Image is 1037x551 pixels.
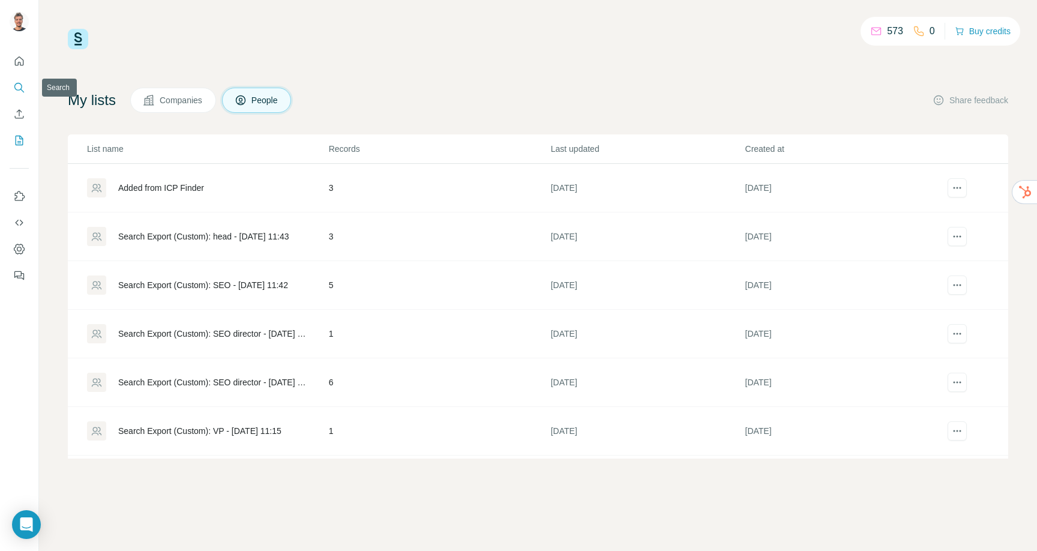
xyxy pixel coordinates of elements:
[745,164,939,212] td: [DATE]
[745,261,939,310] td: [DATE]
[87,143,328,155] p: List name
[745,212,939,261] td: [DATE]
[745,456,939,504] td: [DATE]
[328,358,550,407] td: 6
[10,265,29,286] button: Feedback
[948,178,967,197] button: actions
[948,324,967,343] button: actions
[10,238,29,260] button: Dashboard
[328,407,550,456] td: 1
[328,164,550,212] td: 3
[948,275,967,295] button: actions
[745,143,939,155] p: Created at
[550,456,745,504] td: [DATE]
[10,185,29,207] button: Use Surfe on LinkedIn
[328,456,550,504] td: 1
[933,94,1008,106] button: Share feedback
[948,373,967,392] button: actions
[160,94,203,106] span: Companies
[328,310,550,358] td: 1
[68,29,88,49] img: Surfe Logo
[550,164,745,212] td: [DATE]
[328,261,550,310] td: 5
[948,227,967,246] button: actions
[10,12,29,31] img: Avatar
[328,212,550,261] td: 3
[948,421,967,441] button: actions
[118,279,288,291] div: Search Export (Custom): SEO - [DATE] 11:42
[745,407,939,456] td: [DATE]
[550,212,745,261] td: [DATE]
[118,328,308,340] div: Search Export (Custom): SEO director - [DATE] 11:24
[551,143,744,155] p: Last updated
[930,24,935,38] p: 0
[10,77,29,98] button: Search
[955,23,1011,40] button: Buy credits
[10,50,29,72] button: Quick start
[550,261,745,310] td: [DATE]
[745,358,939,407] td: [DATE]
[118,182,204,194] div: Added from ICP Finder
[118,230,289,242] div: Search Export (Custom): head - [DATE] 11:43
[12,510,41,539] div: Open Intercom Messenger
[10,103,29,125] button: Enrich CSV
[329,143,550,155] p: Records
[550,310,745,358] td: [DATE]
[887,24,903,38] p: 573
[118,425,281,437] div: Search Export (Custom): VP - [DATE] 11:15
[550,358,745,407] td: [DATE]
[745,310,939,358] td: [DATE]
[10,212,29,233] button: Use Surfe API
[68,91,116,110] h4: My lists
[10,130,29,151] button: My lists
[118,376,308,388] div: Search Export (Custom): SEO director - [DATE] 11:20
[550,407,745,456] td: [DATE]
[251,94,279,106] span: People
